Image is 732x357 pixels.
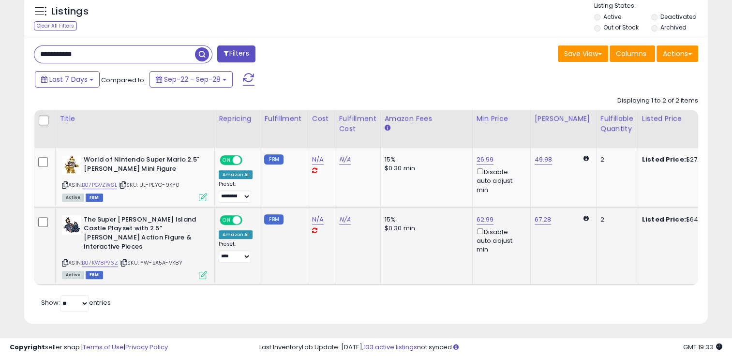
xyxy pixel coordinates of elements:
a: 133 active listings [364,342,417,352]
a: N/A [339,155,351,164]
div: Fulfillment Cost [339,114,376,134]
span: Show: entries [41,298,111,307]
div: $27.46 [642,155,722,164]
div: Repricing [219,114,256,124]
div: Last InventoryLab Update: [DATE], not synced. [259,343,722,352]
span: ON [221,216,233,224]
span: 2025-10-7 19:33 GMT [683,342,722,352]
div: $0.30 min [385,164,465,173]
img: 51ztGLZyTVL._SL40_.jpg [62,215,81,235]
a: 67.28 [535,215,552,224]
button: Actions [657,45,698,62]
a: B07PGVZWSL [82,181,117,189]
label: Archived [660,23,687,31]
span: FBM [86,193,103,202]
div: Preset: [219,181,253,203]
i: Calculated using Dynamic Max Price. [583,215,588,222]
button: Filters [217,45,255,62]
div: 15% [385,155,465,164]
div: Title [60,114,210,124]
a: N/A [312,215,324,224]
span: FBM [86,271,103,279]
b: Listed Price: [642,215,686,224]
a: 26.99 [477,155,494,164]
img: 41L0AlVtC7L._SL40_.jpg [62,155,81,175]
div: 2 [600,215,630,224]
div: Disable auto adjust min [477,226,523,254]
div: Amazon AI [219,230,253,239]
span: Compared to: [101,75,146,85]
b: Listed Price: [642,155,686,164]
button: Save View [558,45,608,62]
a: 49.98 [535,155,553,164]
b: World of Nintendo Super Mario 2.5" [PERSON_NAME] Mini Figure [84,155,201,176]
span: All listings currently available for purchase on Amazon [62,271,84,279]
div: seller snap | | [10,343,168,352]
a: B07KW8PV6Z [82,259,118,267]
a: N/A [312,155,324,164]
div: Listed Price [642,114,726,124]
span: | SKU: YW-BA5A-VK8Y [120,259,182,267]
div: $64.99 [642,215,722,224]
div: Amazon Fees [385,114,468,124]
a: Terms of Use [83,342,124,352]
label: Active [603,13,621,21]
small: FBM [264,154,283,164]
div: Amazon AI [219,170,253,179]
div: Disable auto adjust min [477,166,523,194]
a: N/A [339,215,351,224]
div: Fulfillment [264,114,303,124]
div: [PERSON_NAME] [535,114,592,124]
div: Min Price [477,114,526,124]
div: Fulfillable Quantity [600,114,634,134]
span: Sep-22 - Sep-28 [164,74,221,84]
span: Last 7 Days [49,74,88,84]
button: Columns [610,45,655,62]
b: The Super [PERSON_NAME] Island Castle Playset with 2.5” [PERSON_NAME] Action Figure & Interactive... [84,215,201,253]
span: | SKU: UL-PEYG-9KY0 [119,181,179,189]
div: 2 [600,155,630,164]
small: FBM [264,214,283,224]
strong: Copyright [10,342,45,352]
div: 15% [385,215,465,224]
label: Out of Stock [603,23,639,31]
span: OFF [241,216,256,224]
div: $0.30 min [385,224,465,233]
div: Displaying 1 to 2 of 2 items [617,96,698,105]
p: Listing States: [594,1,708,11]
label: Deactivated [660,13,697,21]
div: Clear All Filters [34,21,77,30]
button: Last 7 Days [35,71,100,88]
a: Privacy Policy [125,342,168,352]
h5: Listings [51,5,89,18]
small: Amazon Fees. [385,124,390,133]
div: ASIN: [62,215,207,278]
span: Columns [616,49,646,59]
span: ON [221,156,233,164]
a: 62.99 [477,215,494,224]
div: Preset: [219,241,253,263]
span: OFF [241,156,256,164]
span: All listings currently available for purchase on Amazon [62,193,84,202]
button: Sep-22 - Sep-28 [149,71,233,88]
div: Cost [312,114,331,124]
div: ASIN: [62,155,207,200]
